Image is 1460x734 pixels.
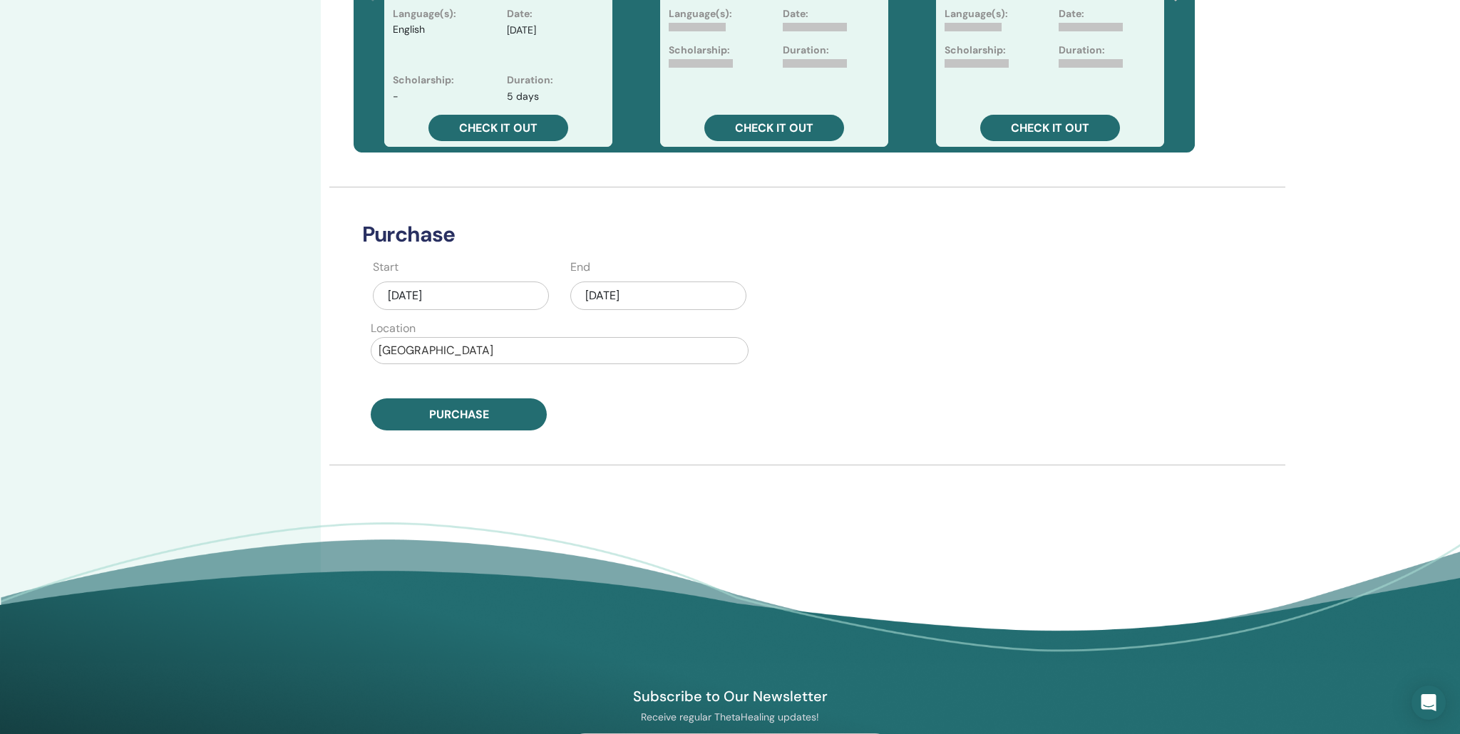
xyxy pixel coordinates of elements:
[1059,6,1084,21] p: Date:
[980,115,1120,141] a: Check it out
[428,115,568,141] a: Check it out
[945,6,1008,21] p: Language(s):
[565,710,895,723] p: Receive regular ThetaHealing updates!
[669,43,730,58] p: Scholarship:
[371,320,416,337] label: Location
[570,281,746,310] div: [DATE]
[570,259,590,276] label: End
[507,73,553,88] p: Duration :
[459,120,538,135] span: Check it out
[783,43,829,58] p: Duration:
[507,89,539,104] p: 5 days
[393,6,456,21] p: Language(s) :
[1011,120,1089,135] span: Check it out
[1059,43,1105,58] p: Duration:
[371,398,547,430] button: Purchase
[393,23,425,61] p: English
[783,6,808,21] p: Date:
[373,259,399,276] label: Start
[393,89,399,104] p: -
[735,120,813,135] span: Check it out
[354,222,1168,247] h3: Purchase
[1412,686,1446,720] div: Open Intercom Messenger
[945,43,1006,58] p: Scholarship:
[429,407,489,422] span: Purchase
[669,6,732,21] p: Language(s):
[373,281,549,310] div: [DATE]
[565,687,895,705] h4: Subscribe to Our Newsletter
[393,73,454,88] p: Scholarship :
[507,23,536,38] p: [DATE]
[507,6,533,21] p: Date :
[704,115,844,141] a: Check it out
